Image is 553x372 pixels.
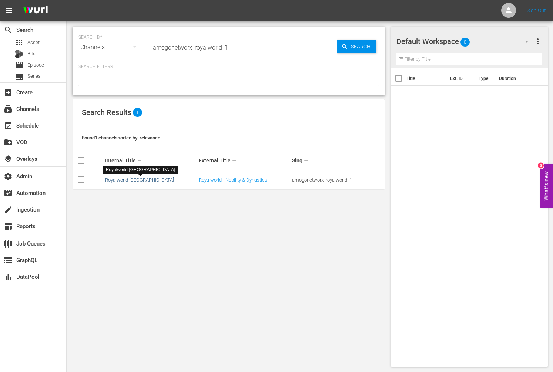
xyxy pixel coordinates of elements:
span: menu [4,6,13,15]
span: Overlays [4,155,13,163]
th: Duration [495,68,539,89]
span: Episode [27,61,44,69]
span: more_vert [533,37,542,46]
span: Series [15,72,24,81]
div: Bits [15,50,24,58]
a: Royalworld - Nobility & Dynasties [199,177,267,183]
th: Ext. ID [446,68,474,89]
div: Channels [78,37,144,58]
span: Create [4,88,13,97]
span: Job Queues [4,239,13,248]
span: 1 [133,108,142,117]
span: Series [27,72,41,80]
span: Schedule [4,121,13,130]
span: sort [232,157,238,164]
span: Asset [27,39,40,46]
span: Episode [15,61,24,70]
div: External Title [199,156,290,165]
div: 3 [538,163,544,169]
span: Search Results [82,108,131,117]
span: Search [348,40,376,53]
a: Sign Out [527,7,546,13]
div: Slug [292,156,383,165]
span: Automation [4,189,13,197]
span: Admin [4,172,13,181]
span: 0 [460,34,470,50]
p: Search Filters: [78,64,379,70]
span: Bits [27,50,36,57]
button: Search [337,40,376,53]
span: Asset [15,38,24,47]
button: more_vert [533,33,542,50]
div: Royalworld [GEOGRAPHIC_DATA] [106,167,175,173]
span: Channels [4,105,13,114]
span: VOD [4,138,13,147]
th: Title [406,68,446,89]
span: Reports [4,222,13,231]
span: sort [137,157,144,164]
th: Type [474,68,495,89]
span: DataPool [4,273,13,281]
img: ans4CAIJ8jUAAAAAAAAAAAAAAAAAAAAAAAAgQb4GAAAAAAAAAAAAAAAAAAAAAAAAJMjXAAAAAAAAAAAAAAAAAAAAAAAAgAT5G... [18,2,53,19]
a: Royalworld [GEOGRAPHIC_DATA] [105,177,174,183]
div: amogonetworx_royalworld_1 [292,177,383,183]
span: sort [304,157,310,164]
span: GraphQL [4,256,13,265]
button: Open Feedback Widget [540,164,553,208]
div: Internal Title [105,156,197,165]
div: Default Workspace [396,31,536,52]
span: Found 1 channels sorted by: relevance [82,135,160,141]
span: Search [4,26,13,34]
span: Ingestion [4,205,13,214]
